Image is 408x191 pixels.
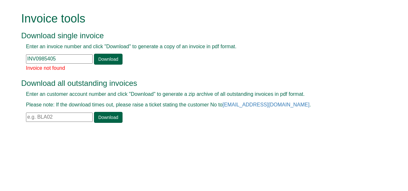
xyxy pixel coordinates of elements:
[21,12,372,25] h1: Invoice tools
[26,65,65,71] span: Invoice not found
[223,102,310,107] a: [EMAIL_ADDRESS][DOMAIN_NAME]
[21,32,372,40] h3: Download single invoice
[26,43,368,50] p: Enter an invoice number and click "Download" to generate a copy of an invoice in pdf format.
[21,79,372,87] h3: Download all outstanding invoices
[94,112,122,123] a: Download
[94,54,122,65] a: Download
[26,91,368,98] p: Enter an customer account number and click "Download" to generate a zip archive of all outstandin...
[26,54,93,64] input: e.g. INV1234
[26,101,368,109] p: Please note: If the download times out, please raise a ticket stating the customer No to .
[26,113,93,122] input: e.g. BLA02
